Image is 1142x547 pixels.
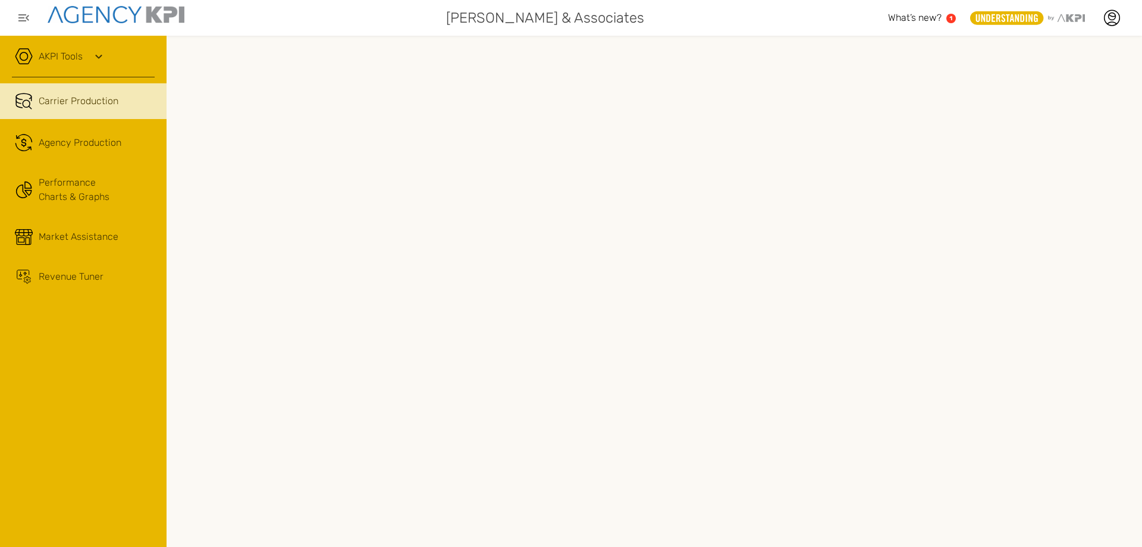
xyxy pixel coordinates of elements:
span: [PERSON_NAME] & Associates [446,7,644,29]
text: 1 [950,15,953,21]
span: Market Assistance [39,230,118,244]
span: Carrier Production [39,94,118,108]
a: AKPI Tools [39,49,83,64]
span: What’s new? [888,12,942,23]
img: agencykpi-logo-550x69-2d9e3fa8.png [48,6,184,23]
span: Revenue Tuner [39,270,103,284]
span: Agency Production [39,136,121,150]
a: 1 [946,14,956,23]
